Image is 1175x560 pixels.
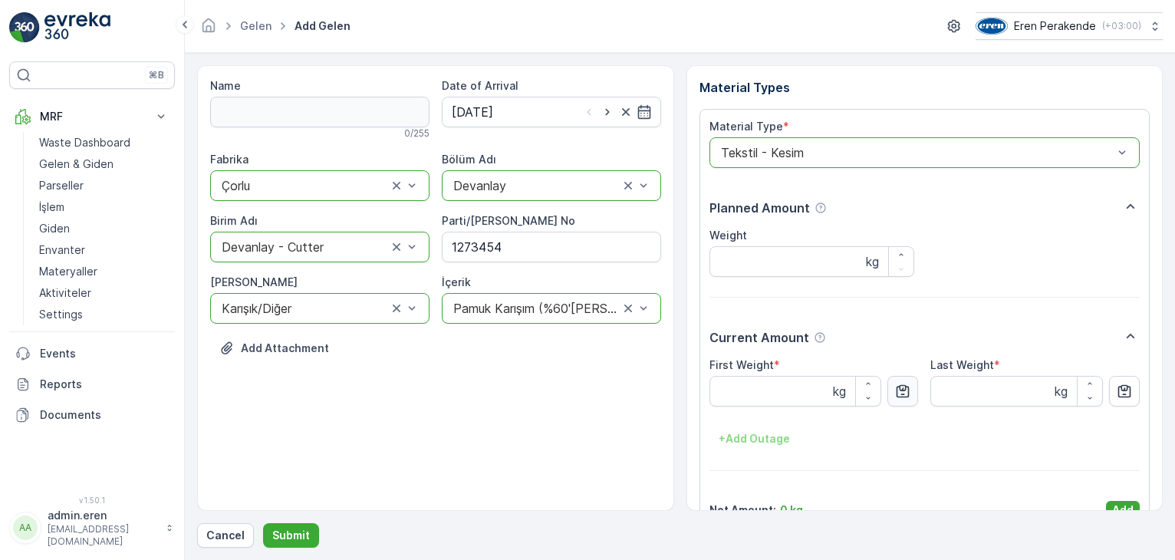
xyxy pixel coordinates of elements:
[81,277,117,290] span: [DATE]
[1112,502,1134,518] p: Add
[13,353,74,366] span: Bölüm Adı :
[13,277,81,290] span: Arrive Date :
[33,218,175,239] a: Giden
[33,196,175,218] a: İşlem
[709,328,809,347] p: Current Amount
[112,378,140,391] span: Siyah
[548,13,624,31] p: Kayıt #8465
[709,427,799,451] button: +Add Outage
[94,302,175,315] span: Tekstil - Kesim
[39,307,83,322] p: Settings
[13,328,85,341] span: Net Amount :
[49,404,357,417] span: Pamuk Karışım (%60'[PERSON_NAME] fazla pamuk içerikli)
[40,407,169,423] p: Documents
[442,97,661,127] input: dd/mm/yyyy
[815,202,827,214] div: Help Tooltip Icon
[206,528,245,543] p: Cancel
[1106,501,1140,519] button: Add
[272,528,310,543] p: Submit
[39,178,84,193] p: Parseller
[48,523,158,548] p: [EMAIL_ADDRESS][DOMAIN_NAME]
[33,304,175,325] a: Settings
[976,18,1008,35] img: image_16_2KwAvdm.png
[866,252,879,271] p: kg
[9,12,40,43] img: logo
[9,496,175,505] span: v 1.50.1
[39,285,91,301] p: Aktiviteler
[833,382,846,400] p: kg
[39,242,85,258] p: Envanter
[85,328,128,341] span: 13.55 kg
[48,508,158,523] p: admin.eren
[210,214,258,227] label: Birim Adı
[9,101,175,132] button: MRF
[33,282,175,304] a: Aktiviteler
[51,252,115,265] span: Kayıt #8465
[404,127,430,140] p: 0 / 255
[780,502,803,518] p: 0 kg
[709,229,747,242] label: Weight
[74,353,122,366] span: Devanlay
[1014,18,1096,34] p: Eren Perakende
[210,275,298,288] label: [PERSON_NAME]
[200,23,217,36] a: Homepage
[40,377,169,392] p: Reports
[197,523,254,548] button: Cancel
[709,120,783,133] label: Material Type
[1102,20,1141,32] p: ( +03:00 )
[1055,382,1068,400] p: kg
[976,12,1163,40] button: Eren Perakende(+03:00)
[13,302,94,315] span: Material Type :
[39,264,97,279] p: Materyaller
[39,221,70,236] p: Giden
[930,358,994,371] label: Last Weight
[13,516,38,540] div: AA
[210,79,241,92] label: Name
[40,346,169,361] p: Events
[9,508,175,548] button: AAadmin.eren[EMAIL_ADDRESS][DOMAIN_NAME]
[9,400,175,430] a: Documents
[44,12,110,43] img: logo_light-DOdMpM7g.png
[9,338,175,369] a: Events
[814,331,826,344] div: Help Tooltip Icon
[33,132,175,153] a: Waste Dashboard
[9,369,175,400] a: Reports
[442,214,575,227] label: Parti/[PERSON_NAME] No
[39,156,114,172] p: Gelen & Giden
[13,378,112,391] span: [PERSON_NAME] :
[442,153,496,166] label: Bölüm Adı
[291,18,354,34] span: Add Gelen
[699,78,1150,97] p: Material Types
[709,199,810,217] p: Planned Amount
[442,79,518,92] label: Date of Arrival
[719,431,790,446] p: + Add Outage
[33,153,175,175] a: Gelen & Giden
[709,502,776,518] p: Net Amount :
[33,175,175,196] a: Parseller
[40,109,144,124] p: MRF
[241,341,329,356] p: Add Attachment
[210,336,338,361] button: Upload File
[13,404,49,417] span: İçerik :
[240,19,272,32] a: Gelen
[210,153,248,166] label: Fabrika
[33,261,175,282] a: Materyaller
[13,252,51,265] span: Name :
[39,199,64,215] p: İşlem
[263,523,319,548] button: Submit
[149,69,164,81] p: ⌘B
[442,275,471,288] label: İçerik
[39,135,130,150] p: Waste Dashboard
[33,239,175,261] a: Envanter
[709,358,774,371] label: First Weight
